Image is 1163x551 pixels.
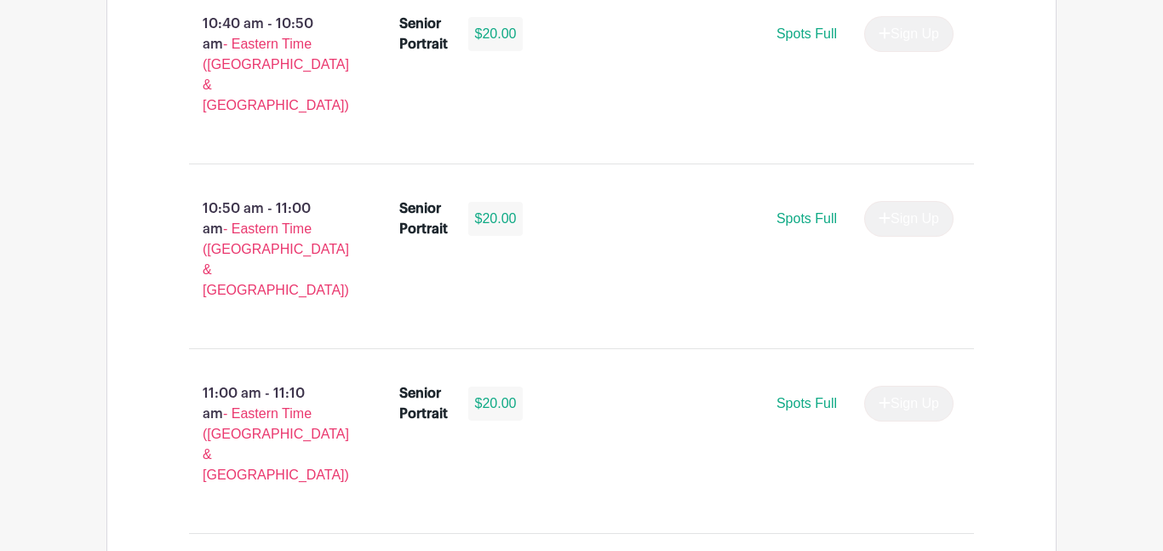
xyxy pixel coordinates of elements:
[162,376,372,492] p: 11:00 am - 11:10 am
[203,406,349,482] span: - Eastern Time ([GEOGRAPHIC_DATA] & [GEOGRAPHIC_DATA])
[776,396,837,410] span: Spots Full
[399,383,448,424] div: Senior Portrait
[468,202,524,236] div: $20.00
[399,14,448,55] div: Senior Portrait
[399,198,448,239] div: Senior Portrait
[776,211,837,226] span: Spots Full
[162,7,372,123] p: 10:40 am - 10:50 am
[468,17,524,51] div: $20.00
[468,387,524,421] div: $20.00
[203,37,349,112] span: - Eastern Time ([GEOGRAPHIC_DATA] & [GEOGRAPHIC_DATA])
[162,192,372,307] p: 10:50 am - 11:00 am
[776,26,837,41] span: Spots Full
[203,221,349,297] span: - Eastern Time ([GEOGRAPHIC_DATA] & [GEOGRAPHIC_DATA])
